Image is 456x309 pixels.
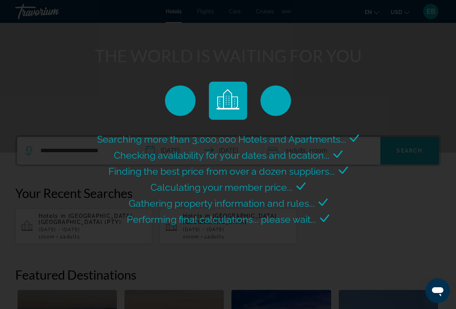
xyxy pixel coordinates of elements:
[150,182,293,193] span: Calculating your member price...
[127,214,316,225] span: Performing final calculations... please wait...
[425,278,450,303] iframe: Button to launch messaging window
[129,198,315,209] span: Gathering property information and rules...
[114,150,330,161] span: Checking availability for your dates and location...
[97,134,346,145] span: Searching more than 3,000,000 Hotels and Apartments...
[108,166,335,177] span: Finding the best price from over a dozen suppliers...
